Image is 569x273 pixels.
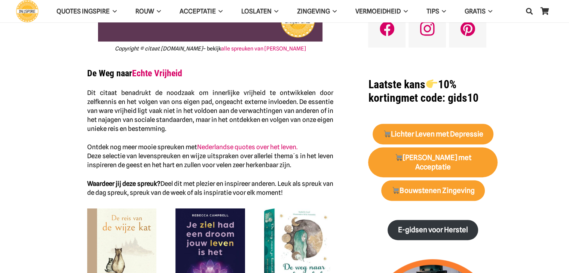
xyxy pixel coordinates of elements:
strong: Lichter Leven met Depressie [383,130,483,138]
strong: Laatste kans 10% korting [368,78,456,104]
strong: Waardeer jij deze spreuk? [87,180,160,187]
a: TIPSTIPS Menu [417,2,455,21]
strong: [PERSON_NAME] met Acceptatie [395,153,471,171]
a: ZingevingZingeving Menu [288,2,346,21]
a: 🛒Bouwstenen Zingeving [381,180,485,201]
a: Pinterest [449,10,486,47]
a: Nederlandse quotes over het leven. [197,143,297,151]
em: Copyright © citaat [DOMAIN_NAME] [114,45,202,52]
span: QUOTES INGSPIRE [56,7,110,15]
span: GRATIS Menu [486,2,492,21]
span: Zingeving Menu [330,2,337,21]
a: alle spreuken van [PERSON_NAME] [221,45,306,52]
span: Loslaten [241,7,272,15]
img: 👉 [426,78,437,89]
a: E-gidsen voor Herstel [388,220,478,240]
p: Ontdek nog meer mooie spreuken met Deze selectie van levenspreuken en wijze uitspraken over aller... [87,142,333,169]
span: ROUW [135,7,154,15]
img: 🛒 [383,130,391,137]
img: 🛒 [395,154,402,161]
span: Loslaten Menu [272,2,278,21]
strong: E-gidsen voor Herstel [398,226,468,234]
a: Echte Vrijheid [132,68,182,79]
span: TIPS Menu [439,2,446,21]
span: Acceptatie [180,7,216,15]
a: Facebook [368,10,406,47]
p: Dit citaat benadrukt de noodzaak om innerlijke vrijheid te ontwikkelen door zelfkennis en het vol... [87,88,333,133]
span: TIPS [426,7,439,15]
a: 🛒Lichter Leven met Depressie [373,124,493,144]
figcaption: – bekijk [98,44,322,53]
a: VERMOEIDHEIDVERMOEIDHEID Menu [346,2,417,21]
span: Zingeving [297,7,330,15]
a: GRATISGRATIS Menu [455,2,502,21]
p: Deel dit met plezier en inspireer anderen. Leuk als spreuk van de dag spreuk, spreuk van de week ... [87,179,333,197]
strong: De Weg naar [87,68,182,79]
span: VERMOEIDHEID [355,7,401,15]
a: ROUWROUW Menu [126,2,170,21]
strong: Bouwstenen Zingeving [392,186,475,195]
h1: met code: gids10 [368,78,498,105]
a: AcceptatieAcceptatie Menu [170,2,232,21]
a: Zoeken [522,2,537,21]
span: Acceptatie Menu [216,2,223,21]
a: Instagram [409,10,446,47]
span: ROUW Menu [154,2,160,21]
a: 🛒[PERSON_NAME] met Acceptatie [368,147,498,177]
span: QUOTES INGSPIRE Menu [110,2,116,21]
a: QUOTES INGSPIREQUOTES INGSPIRE Menu [47,2,126,21]
img: 🛒 [392,187,399,194]
span: GRATIS [465,7,486,15]
a: LoslatenLoslaten Menu [232,2,288,21]
span: VERMOEIDHEID Menu [401,2,407,21]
